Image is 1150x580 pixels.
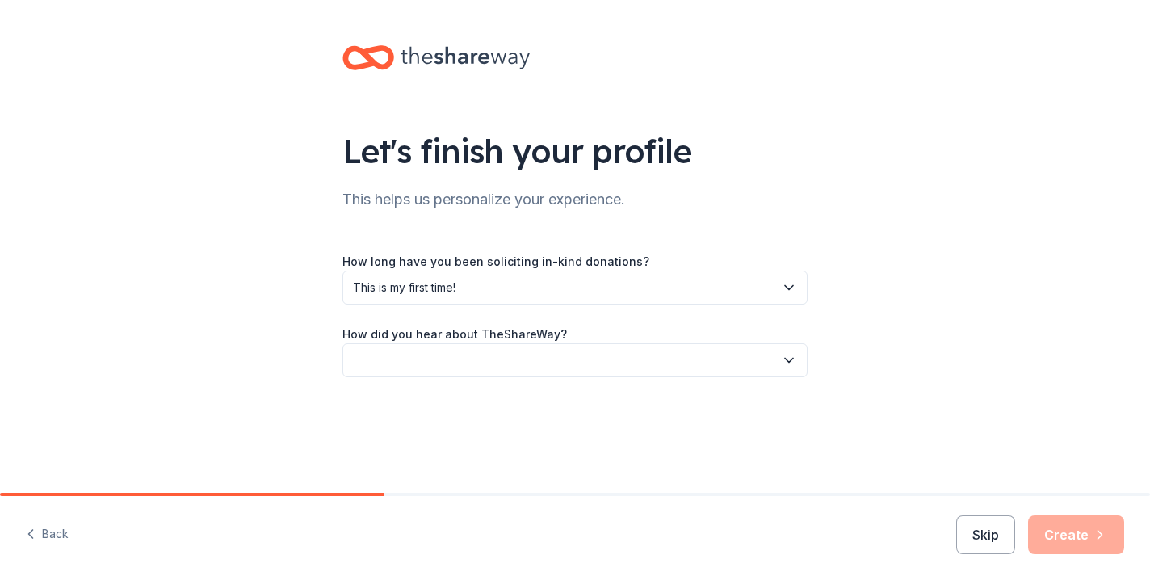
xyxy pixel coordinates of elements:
label: How long have you been soliciting in-kind donations? [342,254,649,270]
div: This helps us personalize your experience. [342,187,808,212]
span: This is my first time! [353,278,774,297]
div: Let's finish your profile [342,128,808,174]
button: Skip [956,515,1015,554]
button: Back [26,518,69,552]
button: This is my first time! [342,271,808,305]
label: How did you hear about TheShareWay? [342,326,567,343]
